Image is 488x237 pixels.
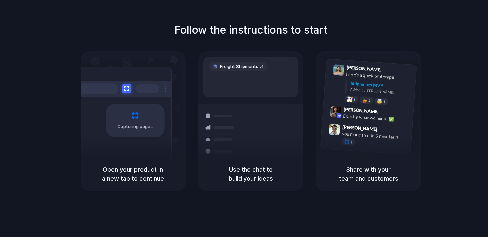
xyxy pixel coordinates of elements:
[379,127,393,135] span: 9:47 AM
[377,99,382,104] div: 🤯
[343,113,409,124] div: Exactly what we need! ✅
[350,87,411,96] div: Added by [PERSON_NAME]
[346,64,382,73] span: [PERSON_NAME]
[346,71,412,82] div: Here's a quick prototype
[342,123,377,133] span: [PERSON_NAME]
[88,165,178,183] h5: Open your product in a new tab to continue
[343,106,379,115] span: [PERSON_NAME]
[220,63,263,70] span: Freight Shipments v1
[342,130,408,142] div: you made that in 5 minutes?!
[174,22,327,38] h1: Follow the instructions to start
[350,140,352,144] span: 1
[206,165,295,183] h5: Use the chat to build your ideas
[350,80,412,91] div: Shipments MVP
[383,67,397,75] span: 9:41 AM
[368,99,370,102] span: 5
[383,100,385,103] span: 3
[324,165,413,183] h5: Share with your team and customers
[353,98,355,101] span: 8
[380,109,394,117] span: 9:42 AM
[117,123,154,130] span: Capturing page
